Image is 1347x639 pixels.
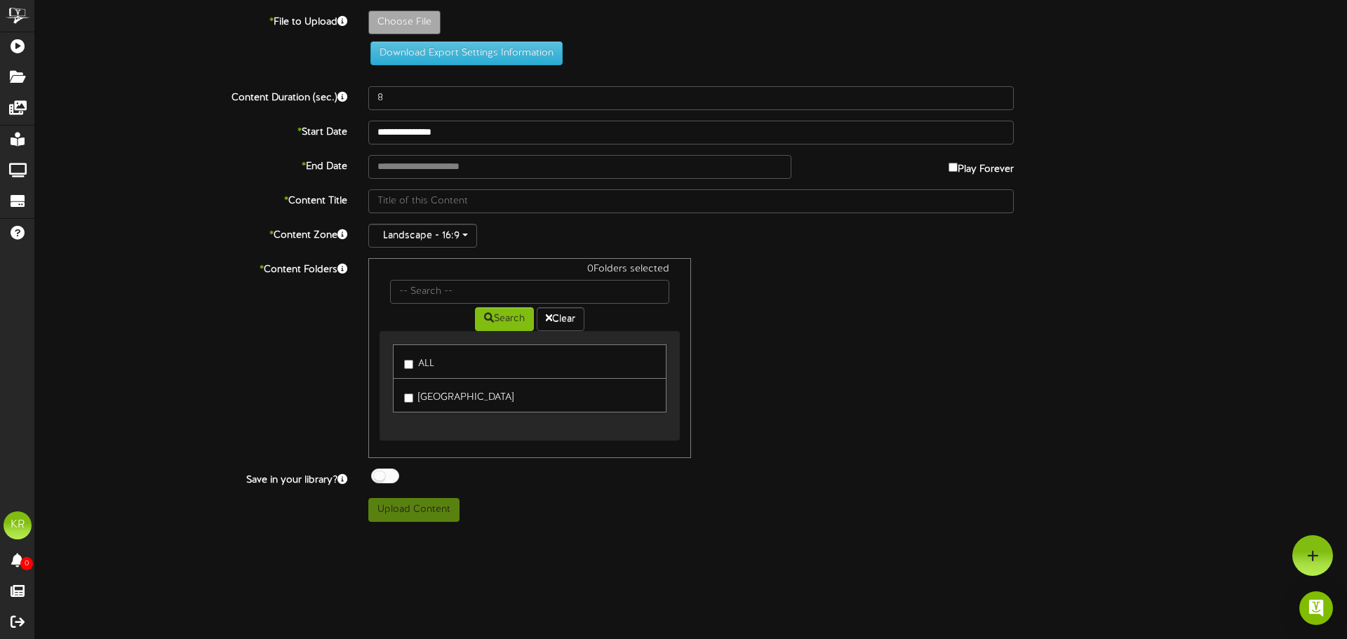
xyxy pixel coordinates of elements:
[368,189,1014,213] input: Title of this Content
[20,557,33,570] span: 0
[390,280,669,304] input: -- Search --
[25,224,358,243] label: Content Zone
[537,307,584,331] button: Clear
[4,511,32,539] div: KR
[25,11,358,29] label: File to Upload
[404,394,413,403] input: [GEOGRAPHIC_DATA]
[949,155,1014,177] label: Play Forever
[404,352,434,371] label: ALL
[380,262,680,280] div: 0 Folders selected
[404,386,514,405] label: [GEOGRAPHIC_DATA]
[25,189,358,208] label: Content Title
[368,498,460,522] button: Upload Content
[368,224,477,248] button: Landscape - 16:9
[1299,591,1333,625] div: Open Intercom Messenger
[25,469,358,487] label: Save in your library?
[949,163,958,172] input: Play Forever
[25,155,358,174] label: End Date
[404,360,413,369] input: ALL
[25,258,358,277] label: Content Folders
[25,86,358,105] label: Content Duration (sec.)
[475,307,534,331] button: Search
[370,41,563,65] button: Download Export Settings Information
[363,48,563,58] a: Download Export Settings Information
[25,121,358,140] label: Start Date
